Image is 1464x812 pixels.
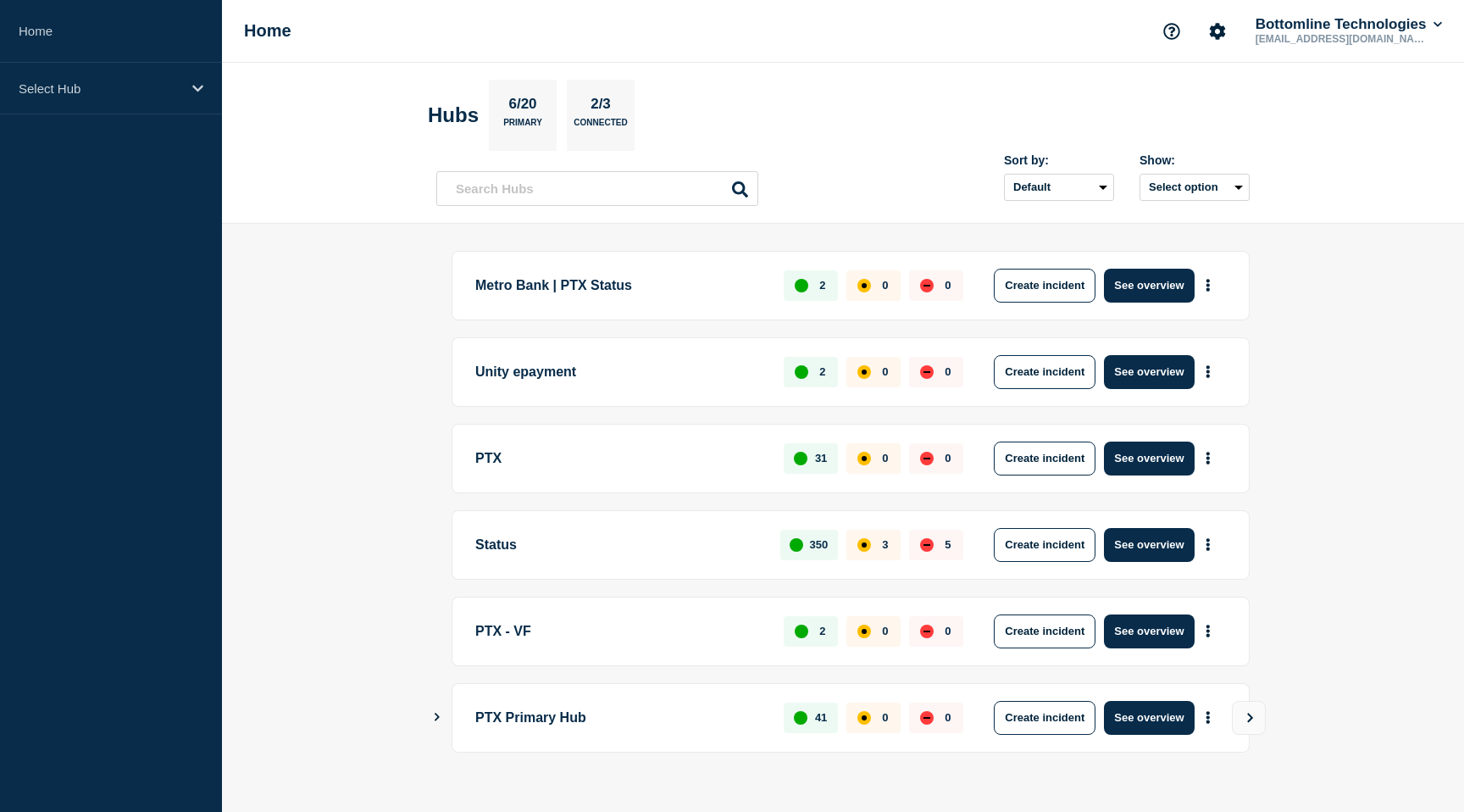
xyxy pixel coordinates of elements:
[882,538,888,551] p: 3
[1197,442,1219,474] button: More actions
[1104,355,1194,389] button: See overview
[857,279,871,292] div: affected
[815,452,827,464] p: 31
[994,269,1095,303] button: Create incident
[857,365,871,379] div: affected
[994,701,1095,735] button: Create incident
[244,21,291,41] h1: Home
[795,279,808,292] div: up
[994,442,1095,476] button: Create incident
[882,452,888,464] p: 0
[945,625,951,637] p: 0
[790,538,803,552] div: up
[945,279,951,292] p: 0
[585,96,618,118] p: 2/3
[1252,33,1428,45] p: [EMAIL_ADDRESS][DOMAIN_NAME]
[436,171,758,206] input: Search Hubs
[994,355,1095,389] button: Create incident
[1200,14,1235,49] button: Account settings
[994,615,1095,648] button: Create incident
[994,528,1095,562] button: Create incident
[882,365,888,378] p: 0
[819,365,825,378] p: 2
[475,615,764,648] p: PTX - VF
[1140,174,1250,201] button: Select option
[1104,528,1194,562] button: See overview
[1197,615,1219,647] button: More actions
[1104,615,1194,648] button: See overview
[795,365,808,379] div: up
[857,711,871,725] div: affected
[857,625,871,638] div: affected
[1197,702,1219,733] button: More actions
[1004,174,1114,201] select: Sort by
[475,528,761,562] p: Status
[882,625,888,637] p: 0
[882,279,888,292] p: 0
[1140,153,1250,167] div: Show:
[1104,701,1194,735] button: See overview
[1197,356,1219,387] button: More actions
[433,711,441,724] button: Show Connected Hubs
[882,711,888,724] p: 0
[475,701,764,735] p: PTX Primary Hub
[945,711,951,724] p: 0
[945,452,951,464] p: 0
[1197,270,1219,301] button: More actions
[794,452,807,465] div: up
[19,81,181,96] p: Select Hub
[1252,16,1445,33] button: Bottomline Technologies
[819,279,825,292] p: 2
[920,625,934,638] div: down
[574,118,627,136] p: Connected
[1197,529,1219,560] button: More actions
[920,365,934,379] div: down
[475,442,764,476] p: PTX
[795,625,808,638] div: up
[1154,14,1189,49] button: Support
[475,269,764,303] p: Metro Bank | PTX Status
[920,711,934,725] div: down
[1104,442,1194,476] button: See overview
[857,452,871,465] div: affected
[1004,153,1114,167] div: Sort by:
[503,118,542,136] p: Primary
[1232,701,1266,735] button: View
[819,625,825,637] p: 2
[920,452,934,465] div: down
[920,538,934,552] div: down
[428,103,479,127] h2: Hubs
[815,711,827,724] p: 41
[794,711,807,725] div: up
[945,538,951,551] p: 5
[1104,269,1194,303] button: See overview
[857,538,871,552] div: affected
[502,96,543,118] p: 6/20
[475,355,764,389] p: Unity epayment
[945,365,951,378] p: 0
[810,538,829,551] p: 350
[920,279,934,292] div: down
